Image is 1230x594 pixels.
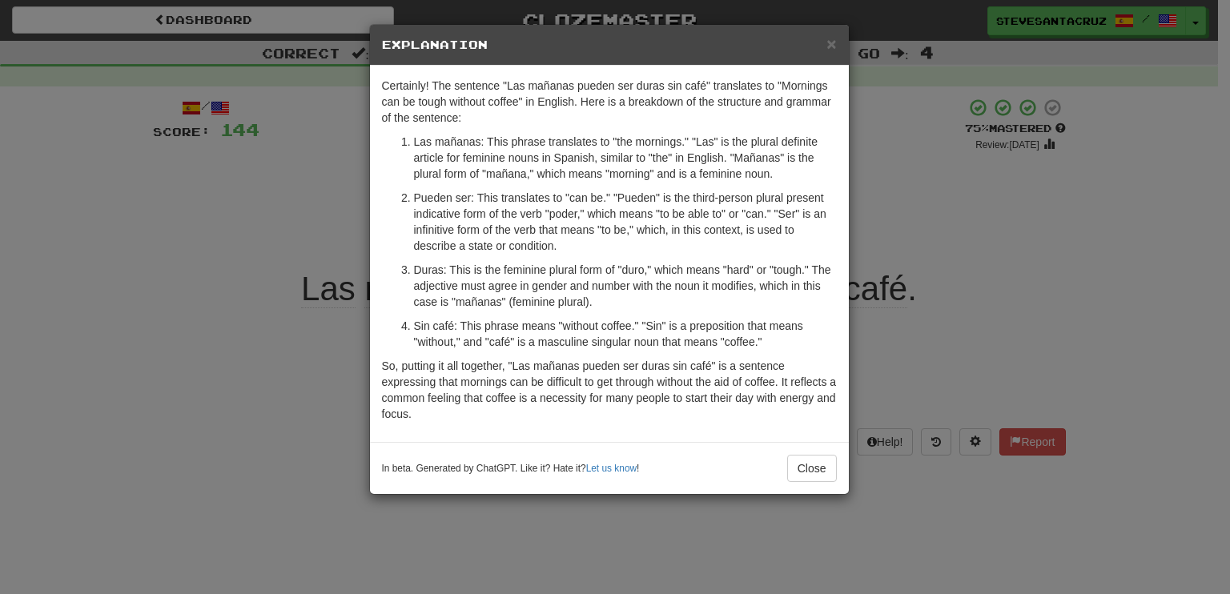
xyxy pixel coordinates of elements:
p: Pueden ser: This translates to "can be." "Pueden" is the third-person plural present indicative f... [414,190,837,254]
span: × [826,34,836,53]
a: Let us know [586,463,637,474]
button: Close [826,35,836,52]
p: Certainly! The sentence "Las mañanas pueden ser duras sin café" translates to "Mornings can be to... [382,78,837,126]
p: So, putting it all together, "Las mañanas pueden ser duras sin café" is a sentence expressing tha... [382,358,837,422]
button: Close [787,455,837,482]
p: Duras: This is the feminine plural form of "duro," which means "hard" or "tough." The adjective m... [414,262,837,310]
p: Las mañanas: This phrase translates to "the mornings." "Las" is the plural definite article for f... [414,134,837,182]
small: In beta. Generated by ChatGPT. Like it? Hate it? ! [382,462,640,476]
h5: Explanation [382,37,837,53]
p: Sin café: This phrase means "without coffee." "Sin" is a preposition that means "without," and "c... [414,318,837,350]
